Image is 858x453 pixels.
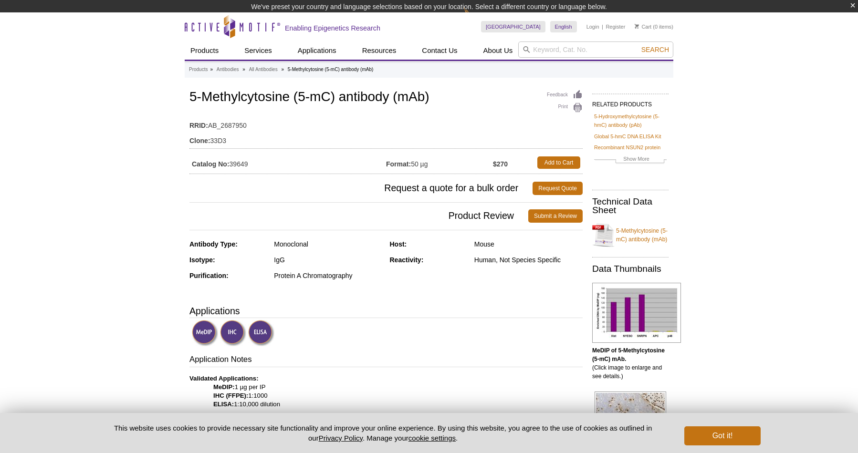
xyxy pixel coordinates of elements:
div: Human, Not Species Specific [474,256,583,264]
img: Immunohistochemistry Validated [220,320,246,346]
li: 5-Methylcytosine (5-mC) antibody (mAb) [288,67,374,72]
button: cookie settings [408,434,456,442]
strong: $270 [493,160,508,168]
a: 5-Methylcytosine (5-mC) antibody (mAb) [592,221,669,249]
a: Products [185,41,224,60]
a: About Us [478,41,519,60]
a: English [550,21,577,32]
div: IgG [274,256,382,264]
strong: MeDIP: [213,383,235,391]
img: Your Cart [635,24,639,29]
a: Register [606,23,625,30]
a: 5-Hydroxymethylcytosine (5-hmC) antibody (pAb) [594,112,667,129]
h2: Enabling Epigenetics Research [285,24,380,32]
li: (0 items) [635,21,673,32]
li: » [242,67,245,72]
b: Validated Applications: [189,375,259,382]
span: Request a quote for a bulk order [189,182,533,195]
img: Methyl-DNA Immunoprecipitation Validated [192,320,218,346]
a: Applications [292,41,342,60]
h3: Applications [189,304,583,318]
a: All Antibodies [249,65,278,74]
a: Products [189,65,208,74]
p: This website uses cookies to provide necessary site functionality and improve your online experie... [97,423,669,443]
p: (Click image to enlarge and see details.) [592,346,669,381]
button: Got it! [684,426,761,445]
input: Keyword, Cat. No. [518,41,673,58]
strong: Antibody Type: [189,240,238,248]
td: 33D3 [189,131,583,146]
a: Global 5-hmC DNA ELISA Kit [594,132,661,141]
a: Add to Cart [537,156,580,169]
h3: Application Notes [189,354,583,367]
strong: ELISA: [213,401,234,408]
a: Contact Us [416,41,463,60]
a: [GEOGRAPHIC_DATA] [481,21,545,32]
a: Resources [356,41,402,60]
span: Product Review [189,209,528,223]
td: AB_2687950 [189,115,583,131]
a: Antibodies [217,65,239,74]
img: Enzyme-linked Immunosorbent Assay Validated [248,320,274,346]
a: Recombinant NSUN2 protein [594,143,660,152]
td: 39649 [189,154,386,171]
a: Print [547,103,583,113]
b: MeDIP of 5-Methylcytosine (5-mC) mAb. [592,347,665,362]
div: Mouse [474,240,583,248]
img: 5-Methylcytosine (5-mC) antibody (mAb) tested by MeDIP analysis. [592,283,681,343]
a: Request Quote [533,182,583,195]
strong: Host: [390,240,407,248]
a: Services [239,41,278,60]
h2: RELATED PRODUCTS [592,93,669,111]
strong: RRID: [189,121,208,130]
a: Login [586,23,599,30]
div: Monoclonal [274,240,382,248]
h2: Technical Data Sheet [592,197,669,215]
td: 50 µg [386,154,493,171]
a: Show More [594,154,667,165]
div: Protein A Chromatography [274,271,382,280]
a: Submit a Review [528,209,583,223]
p: 1 µg per IP 1:1000 1:10,000 dilution For , we also offer AbFlex® 5-methylcytosine Recombinant Ant... [189,374,583,426]
strong: Purification: [189,272,229,279]
h2: Data Thumbnails [592,265,669,273]
strong: Isotype: [189,256,215,264]
a: Privacy Policy [319,434,363,442]
button: Search [638,45,672,54]
a: Cart [635,23,651,30]
strong: IHC (FFPE): [213,392,248,399]
h1: 5-Methylcytosine (5-mC) antibody (mAb) [189,90,583,106]
strong: Format: [386,160,411,168]
strong: Reactivity: [390,256,424,264]
a: Feedback [547,90,583,100]
li: » [210,67,213,72]
li: | [602,21,603,32]
li: » [281,67,284,72]
img: Change Here [464,7,489,30]
span: Search [641,46,669,53]
strong: Clone: [189,136,210,145]
strong: Catalog No: [192,160,230,168]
